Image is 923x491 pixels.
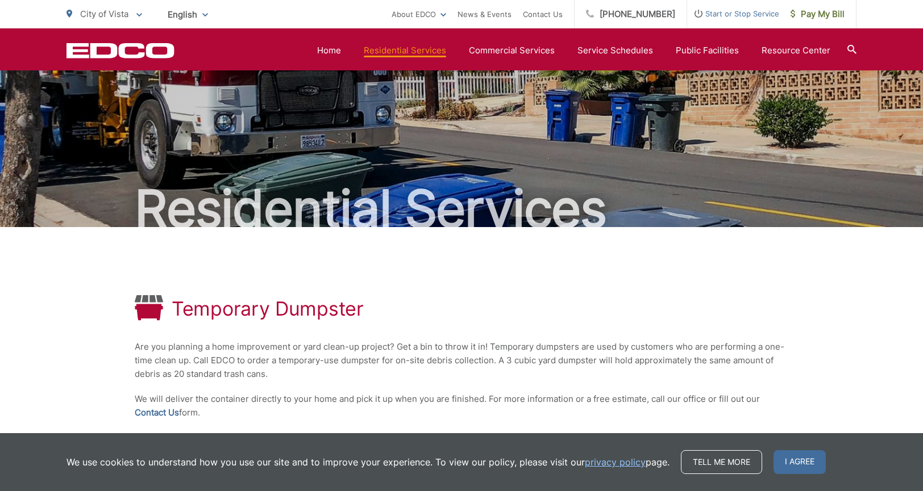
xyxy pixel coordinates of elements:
[135,392,788,419] p: We will deliver the container directly to your home and pick it up when you are finished. For mor...
[364,44,446,57] a: Residential Services
[458,7,512,21] a: News & Events
[791,7,845,21] span: Pay My Bill
[66,43,174,58] a: EDCD logo. Return to the homepage.
[523,7,563,21] a: Contact Us
[585,455,646,469] a: privacy policy
[317,44,341,57] a: Home
[681,450,762,474] a: Tell me more
[172,297,364,320] h1: Temporary Dumpster
[469,44,555,57] a: Commercial Services
[676,44,739,57] a: Public Facilities
[762,44,830,57] a: Resource Center
[66,181,857,237] h2: Residential Services
[392,7,446,21] a: About EDCO
[577,44,653,57] a: Service Schedules
[66,455,670,469] p: We use cookies to understand how you use our site and to improve your experience. To view our pol...
[774,450,826,474] span: I agree
[80,9,128,19] span: City of Vista
[159,5,217,24] span: English
[135,340,788,381] p: Are you planning a home improvement or yard clean-up project? Get a bin to throw it in! Temporary...
[135,406,179,419] a: Contact Us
